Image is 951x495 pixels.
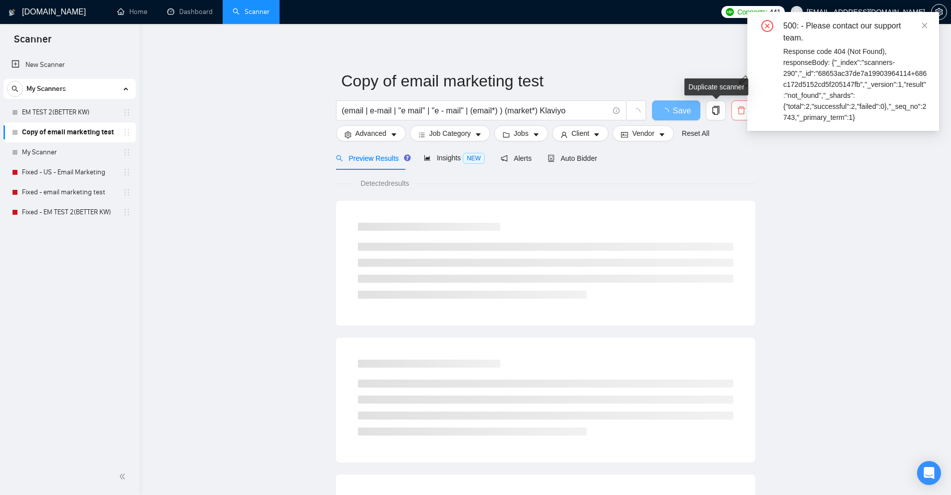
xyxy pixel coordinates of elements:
[548,155,555,162] span: robot
[233,7,270,16] a: searchScanner
[336,125,406,141] button: settingAdvancedcaret-down
[424,154,431,161] span: area-chart
[732,106,751,115] span: delete
[706,106,725,115] span: copy
[6,32,59,53] span: Scanner
[22,122,117,142] a: Copy of email marketing test
[167,7,213,16] a: dashboardDashboard
[418,131,425,138] span: bars
[22,202,117,222] a: Fixed - EM TEST 2(BETTER KW)
[8,4,15,20] img: logo
[475,131,482,138] span: caret-down
[533,131,540,138] span: caret-down
[119,472,129,482] span: double-left
[561,131,568,138] span: user
[682,128,709,139] a: Reset All
[673,104,691,117] span: Save
[123,108,131,116] span: holder
[931,4,947,20] button: setting
[22,102,117,122] a: EM TEST 2(BETTER KW)
[632,128,654,139] span: Vendor
[7,85,22,92] span: search
[737,74,750,87] span: edit
[123,128,131,136] span: holder
[613,107,620,114] span: info-circle
[336,155,343,162] span: search
[658,131,665,138] span: caret-down
[548,154,597,162] span: Auto Bidder
[123,208,131,216] span: holder
[26,79,66,99] span: My Scanners
[424,154,485,162] span: Insights
[123,148,131,156] span: holder
[3,79,136,222] li: My Scanners
[7,81,23,97] button: search
[572,128,590,139] span: Client
[344,131,351,138] span: setting
[931,8,947,16] a: setting
[552,125,609,141] button: userClientcaret-down
[613,125,673,141] button: idcardVendorcaret-down
[917,461,941,485] div: Open Intercom Messenger
[123,188,131,196] span: holder
[726,8,734,16] img: upwork-logo.png
[342,104,609,117] input: Search Freelance Jobs...
[336,154,408,162] span: Preview Results
[706,100,726,120] button: copy
[22,182,117,202] a: Fixed - email marketing test
[632,108,640,117] span: loading
[494,125,548,141] button: folderJobscaret-down
[652,100,700,120] button: Save
[661,108,673,116] span: loading
[11,55,128,75] a: New Scanner
[793,8,800,15] span: user
[353,178,416,189] span: Detected results
[684,78,748,95] div: Duplicate scanner
[341,68,735,93] input: Scanner name...
[410,125,490,141] button: barsJob Categorycaret-down
[123,168,131,176] span: holder
[783,20,927,44] div: 500: - Please contact our support team.
[429,128,471,139] span: Job Category
[932,8,947,16] span: setting
[117,7,147,16] a: homeHome
[621,131,628,138] span: idcard
[3,55,136,75] li: New Scanner
[761,20,773,32] span: close-circle
[390,131,397,138] span: caret-down
[783,46,927,123] div: Response code 404 (Not Found), responseBody: {"_index":"scanners-290","_id":"68653ac37de7a1990396...
[403,153,412,162] div: Tooltip anchor
[593,131,600,138] span: caret-down
[22,162,117,182] a: Fixed - US - Email Marketing
[503,131,510,138] span: folder
[463,153,485,164] span: NEW
[769,6,780,17] span: 441
[22,142,117,162] a: My Scanner
[731,100,751,120] button: delete
[501,155,508,162] span: notification
[737,6,767,17] span: Connects:
[921,22,928,29] span: close
[501,154,532,162] span: Alerts
[514,128,529,139] span: Jobs
[355,128,386,139] span: Advanced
